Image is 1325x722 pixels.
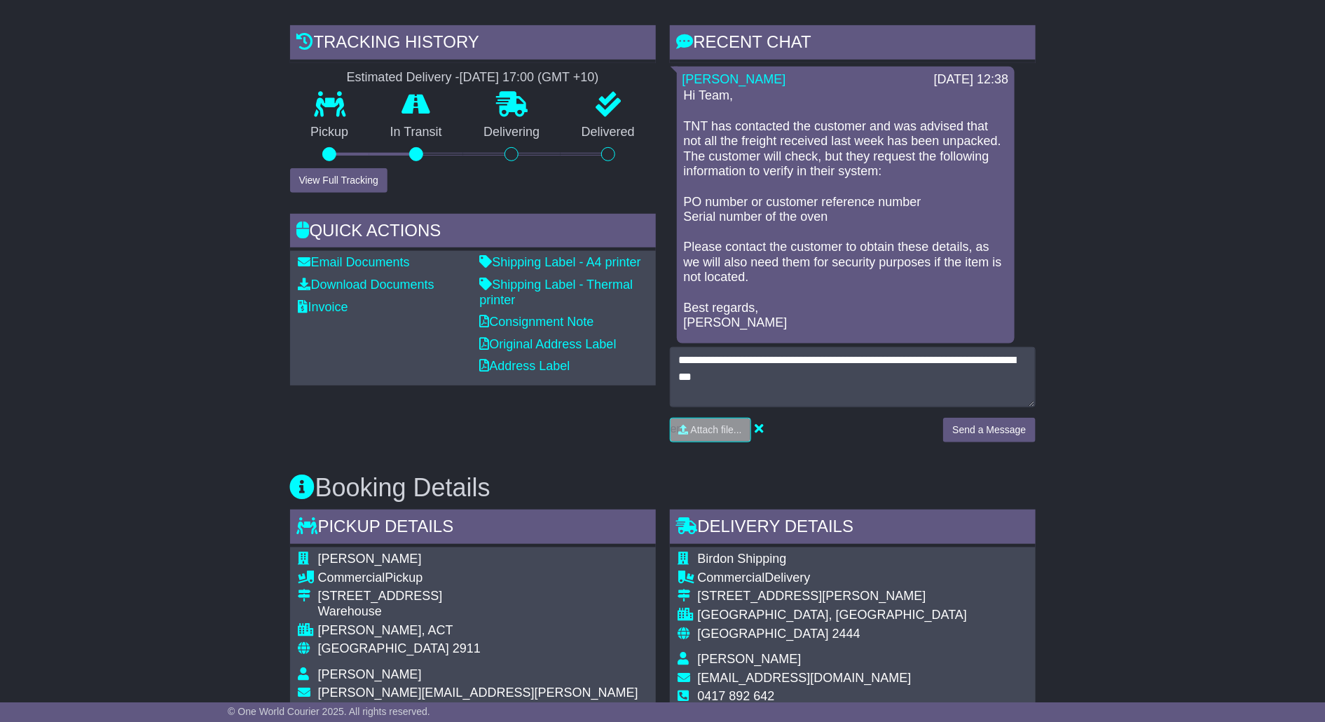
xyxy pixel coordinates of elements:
[318,641,449,655] span: [GEOGRAPHIC_DATA]
[480,337,617,351] a: Original Address Label
[698,689,775,703] span: 0417 892 642
[480,278,633,307] a: Shipping Label - Thermal printer
[318,667,422,681] span: [PERSON_NAME]
[943,418,1035,442] button: Send a Message
[480,255,641,269] a: Shipping Label - A4 printer
[561,125,656,140] p: Delivered
[228,706,430,717] span: © One World Courier 2025. All rights reserved.
[682,72,786,86] a: [PERSON_NAME]
[290,214,656,252] div: Quick Actions
[463,125,561,140] p: Delivering
[460,70,599,86] div: [DATE] 17:00 (GMT +10)
[684,88,1008,331] p: Hi Team, TNT has contacted the customer and was advised that not all the freight received last we...
[698,571,765,585] span: Commercial
[670,510,1036,547] div: Delivery Details
[832,627,860,641] span: 2444
[698,552,787,566] span: Birdon Shipping
[698,627,829,641] span: [GEOGRAPHIC_DATA]
[290,510,656,547] div: Pickup Details
[290,474,1036,502] h3: Booking Details
[298,300,348,314] a: Invoice
[698,652,802,666] span: [PERSON_NAME]
[318,552,422,566] span: [PERSON_NAME]
[298,278,434,292] a: Download Documents
[453,641,481,655] span: 2911
[934,72,1009,88] div: [DATE] 12:38
[698,671,912,685] span: [EMAIL_ADDRESS][DOMAIN_NAME]
[290,168,387,193] button: View Full Tracking
[298,255,410,269] a: Email Documents
[290,125,370,140] p: Pickup
[698,589,968,604] div: [STREET_ADDRESS][PERSON_NAME]
[318,686,638,715] span: [PERSON_NAME][EMAIL_ADDRESS][PERSON_NAME][DOMAIN_NAME]
[698,608,968,623] div: [GEOGRAPHIC_DATA], [GEOGRAPHIC_DATA]
[318,571,647,586] div: Pickup
[318,623,647,639] div: [PERSON_NAME], ACT
[480,315,594,329] a: Consignment Note
[318,589,647,604] div: [STREET_ADDRESS]
[369,125,463,140] p: In Transit
[318,571,385,585] span: Commercial
[290,25,656,63] div: Tracking history
[698,571,968,586] div: Delivery
[480,359,570,373] a: Address Label
[290,70,656,86] div: Estimated Delivery -
[318,604,647,620] div: Warehouse
[670,25,1036,63] div: RECENT CHAT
